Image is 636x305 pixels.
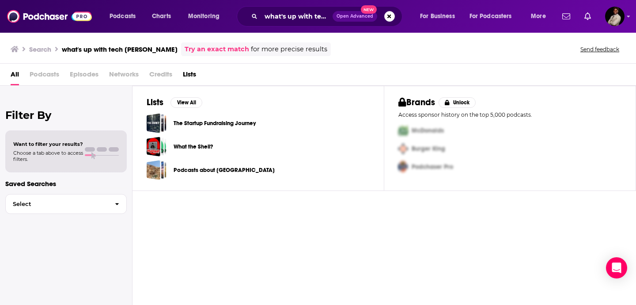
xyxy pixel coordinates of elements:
img: Podchaser - Follow, Share and Rate Podcasts [7,8,92,25]
a: The Startup Fundraising Journey [147,113,167,133]
button: open menu [182,9,231,23]
a: Podcasts about Palestine [147,160,167,180]
span: Podchaser Pro [412,163,453,171]
span: Monitoring [188,10,220,23]
a: The Startup Fundraising Journey [174,118,256,128]
span: For Podcasters [469,10,512,23]
p: Access sponsor history on the top 5,000 podcasts. [398,111,621,118]
span: Credits [149,67,172,85]
a: Podcasts about [GEOGRAPHIC_DATA] [174,165,275,175]
span: for more precise results [251,44,327,54]
a: Show notifications dropdown [581,9,594,24]
a: What the Shell? [147,137,167,156]
button: View All [170,97,202,108]
span: Logged in as Jeremiah_lineberger11 [605,7,625,26]
h2: Brands [398,97,435,108]
button: open menu [103,9,147,23]
h3: Search [29,45,51,53]
img: First Pro Logo [395,122,412,140]
span: Podcasts [30,67,59,85]
span: Episodes [70,67,98,85]
a: ListsView All [147,97,202,108]
a: All [11,67,19,85]
span: Want to filter your results? [13,141,83,147]
a: Try an exact match [185,44,249,54]
input: Search podcasts, credits, & more... [261,9,333,23]
div: Search podcasts, credits, & more... [245,6,411,27]
button: open menu [414,9,466,23]
img: Third Pro Logo [395,158,412,176]
button: Unlock [439,97,476,108]
span: More [531,10,546,23]
span: Networks [109,67,139,85]
span: Podcasts [110,10,136,23]
button: Select [5,194,127,214]
button: Open AdvancedNew [333,11,377,22]
div: Open Intercom Messenger [606,257,627,278]
span: Select [6,201,108,207]
span: New [361,5,377,14]
p: Saved Searches [5,179,127,188]
span: For Business [420,10,455,23]
h3: what's up with tech [PERSON_NAME] [62,45,178,53]
a: Show notifications dropdown [559,9,574,24]
span: McDonalds [412,127,444,134]
a: Lists [183,67,196,85]
a: What the Shell? [174,142,213,152]
span: Charts [152,10,171,23]
button: open menu [525,9,557,23]
h2: Lists [147,97,163,108]
img: User Profile [605,7,625,26]
img: Second Pro Logo [395,140,412,158]
button: Send feedback [578,46,622,53]
span: Open Advanced [337,14,373,19]
span: Burger King [412,145,445,152]
button: open menu [464,9,525,23]
a: Charts [146,9,176,23]
button: Show profile menu [605,7,625,26]
h2: Filter By [5,109,127,122]
span: Choose a tab above to access filters. [13,150,83,162]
